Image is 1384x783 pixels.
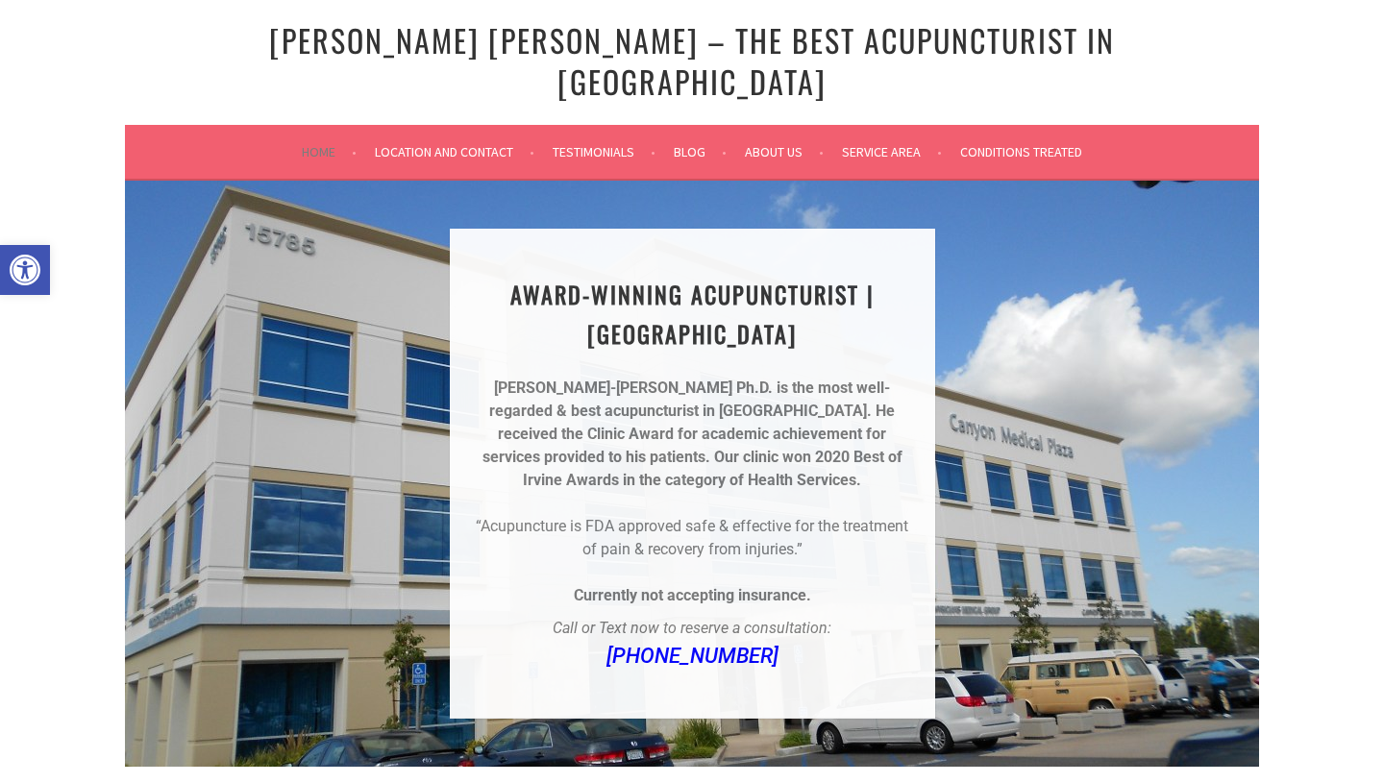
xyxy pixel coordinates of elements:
[745,140,824,163] a: About Us
[553,619,831,637] em: Call or Text now to reserve a consultation:
[553,140,655,163] a: Testimonials
[302,140,357,163] a: Home
[375,140,534,163] a: Location and Contact
[960,140,1082,163] a: Conditions Treated
[606,644,778,668] a: [PHONE_NUMBER]
[269,17,1115,104] a: [PERSON_NAME] [PERSON_NAME] – The Best Acupuncturist In [GEOGRAPHIC_DATA]
[473,515,912,561] p: “Acupuncture is FDA approved safe & effective for the treatment of pain & recovery from injuries.”
[489,379,890,420] strong: [PERSON_NAME]-[PERSON_NAME] Ph.D. is the most well-regarded & best acupuncturist in [GEOGRAPHIC_D...
[842,140,942,163] a: Service Area
[574,586,811,604] strong: Currently not accepting insurance.
[674,140,727,163] a: Blog
[473,275,912,354] h1: AWARD-WINNING ACUPUNCTURIST | [GEOGRAPHIC_DATA]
